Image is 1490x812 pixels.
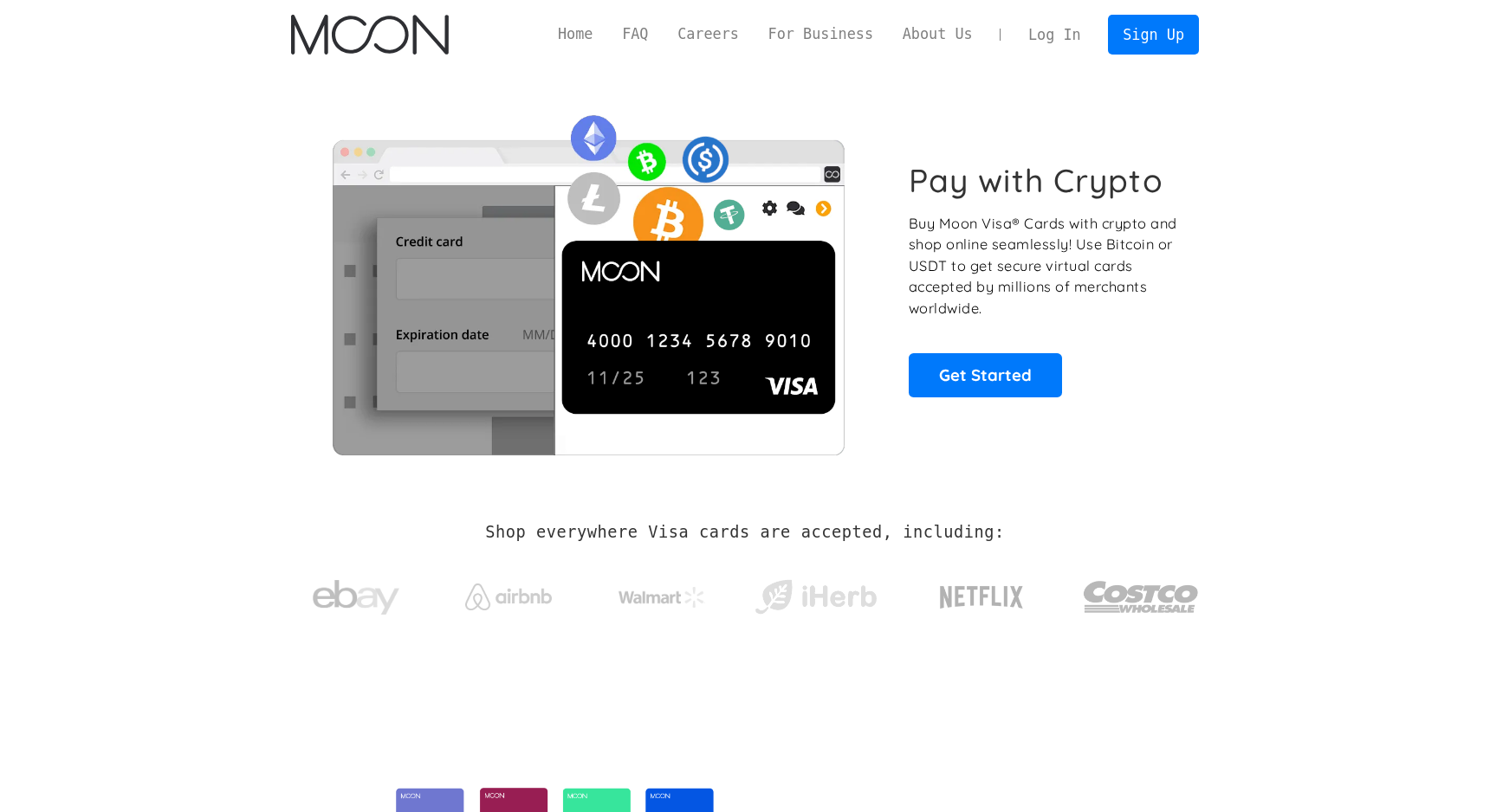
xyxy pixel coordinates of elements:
[444,566,573,619] a: Airbnb
[291,553,420,634] a: ebay
[909,161,1163,200] h1: Pay with Crypto
[1083,547,1199,638] a: Costco
[291,103,884,454] img: Moon Cards let you spend your crypto anywhere Visa is accepted.
[465,583,552,610] img: Airbnb
[543,23,607,45] a: Home
[909,353,1062,396] a: Get Started
[291,15,448,55] img: Moon Logo
[598,570,727,616] a: Walmart
[938,576,1025,619] img: Netflix
[485,523,1004,542] h2: Shop everywhere Visa cards are accepted, including:
[888,23,988,45] a: About Us
[619,587,705,608] img: Walmart
[909,213,1180,319] p: Buy Moon Visa® Cards with crypto and shop online seamlessly! Use Bitcoin or USDT to get secure vi...
[1083,564,1199,629] img: Costco
[313,570,399,625] img: ebay
[904,558,1059,628] a: Netflix
[754,23,888,45] a: For Business
[751,575,880,620] img: iHerb
[291,15,448,55] a: home
[607,23,663,45] a: FAQ
[663,23,753,45] a: Careers
[1108,15,1198,54] a: Sign Up
[751,557,880,628] a: iHerb
[1014,16,1095,54] a: Log In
